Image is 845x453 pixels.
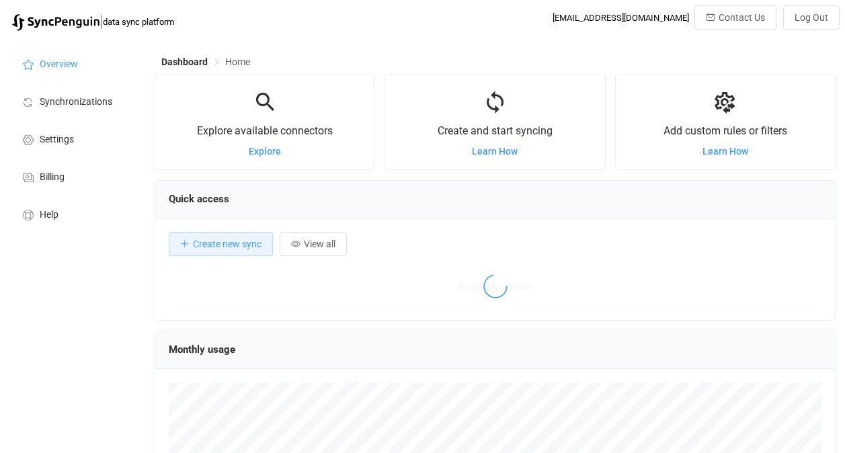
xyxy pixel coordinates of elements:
a: Overview [7,44,141,82]
div: Breadcrumb [161,57,250,67]
button: Create new sync [169,232,273,256]
button: Log Out [783,5,840,30]
a: Learn How [702,146,748,157]
a: Explore [249,146,281,157]
span: Home [225,56,250,67]
a: |data sync platform [12,12,174,31]
a: Settings [7,120,141,157]
span: Create and start syncing [438,124,553,137]
span: Log Out [795,12,828,23]
span: Overview [40,59,78,70]
a: Billing [7,157,141,195]
span: View all [304,239,335,249]
img: syncpenguin.svg [12,14,99,31]
span: Synchronizations [40,97,112,108]
span: Add custom rules or filters [663,124,787,137]
a: Synchronizations [7,82,141,120]
span: Contact Us [719,12,765,23]
span: Monthly usage [169,343,235,356]
a: Learn How [472,146,518,157]
span: | [99,12,103,31]
a: Help [7,195,141,233]
span: Billing [40,172,65,183]
div: [EMAIL_ADDRESS][DOMAIN_NAME] [553,13,689,23]
button: View all [280,232,347,256]
span: Create new sync [193,239,261,249]
span: Dashboard [161,56,208,67]
span: data sync platform [103,17,174,27]
span: Help [40,210,58,220]
span: Explore available connectors [197,124,333,137]
span: Quick access [169,193,229,205]
button: Contact Us [694,5,776,30]
span: Settings [40,134,74,145]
